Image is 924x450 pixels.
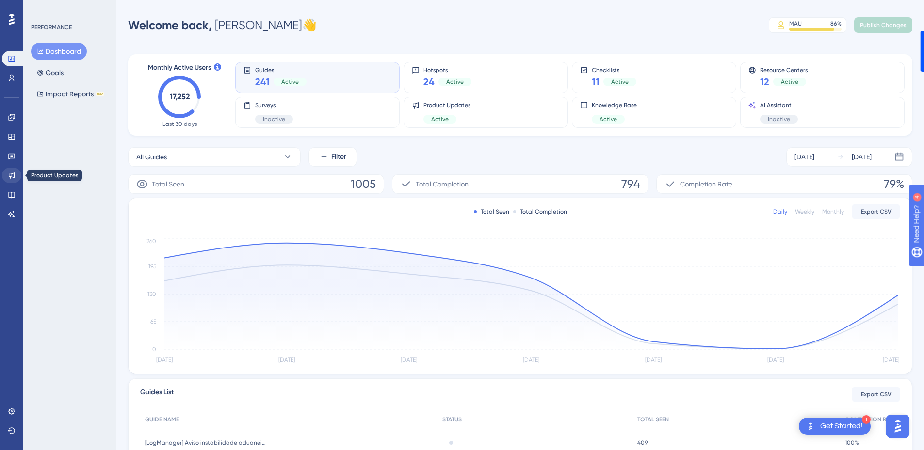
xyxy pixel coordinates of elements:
[862,415,871,424] div: 1
[136,151,167,163] span: All Guides
[31,64,69,81] button: Goals
[592,75,600,89] span: 11
[401,357,417,363] tspan: [DATE]
[331,151,346,163] span: Filter
[416,178,469,190] span: Total Completion
[423,101,470,109] span: Product Updates
[645,357,662,363] tspan: [DATE]
[820,421,863,432] div: Get Started!
[446,78,464,86] span: Active
[31,85,110,103] button: Impact ReportsBETA
[805,420,816,432] img: launcher-image-alternative-text
[423,66,471,73] span: Hotspots
[852,151,872,163] div: [DATE]
[442,416,462,423] span: STATUS
[883,357,899,363] tspan: [DATE]
[152,346,156,353] tspan: 0
[147,291,156,297] tspan: 130
[162,120,197,128] span: Last 30 days
[861,208,892,216] span: Export CSV
[592,101,637,109] span: Knowledge Base
[845,416,895,423] span: COMPLETION RATE
[680,178,732,190] span: Completion Rate
[523,357,539,363] tspan: [DATE]
[830,20,842,28] div: 86 %
[860,21,907,29] span: Publish Changes
[637,439,648,447] span: 409
[852,204,900,219] button: Export CSV
[760,66,808,73] span: Resource Centers
[263,115,285,123] span: Inactive
[884,176,904,192] span: 79%
[621,176,640,192] span: 794
[423,75,435,89] span: 24
[883,412,912,441] iframe: UserGuiding AI Assistant Launcher
[31,23,72,31] div: PERFORMANCE
[474,208,509,216] div: Total Seen
[794,151,814,163] div: [DATE]
[861,390,892,398] span: Export CSV
[611,78,629,86] span: Active
[768,115,790,123] span: Inactive
[156,357,173,363] tspan: [DATE]
[67,5,70,13] div: 4
[822,208,844,216] div: Monthly
[148,62,211,74] span: Monthly Active Users
[767,357,784,363] tspan: [DATE]
[140,387,174,402] span: Guides List
[146,238,156,245] tspan: 260
[781,78,798,86] span: Active
[255,75,270,89] span: 241
[145,439,266,447] span: [LogManager] Aviso instabilidade aduaneiros
[150,318,156,325] tspan: 65
[760,75,769,89] span: 12
[845,439,859,447] span: 100%
[431,115,449,123] span: Active
[854,17,912,33] button: Publish Changes
[773,208,787,216] div: Daily
[96,92,104,96] div: BETA
[760,101,798,109] span: AI Assistant
[148,263,156,270] tspan: 195
[31,43,87,60] button: Dashboard
[152,178,184,190] span: Total Seen
[170,92,190,101] text: 17,252
[637,416,669,423] span: TOTAL SEEN
[795,208,814,216] div: Weekly
[789,20,802,28] div: MAU
[799,418,871,435] div: Open Get Started! checklist, remaining modules: 1
[308,147,357,167] button: Filter
[255,101,293,109] span: Surveys
[592,66,636,73] span: Checklists
[852,387,900,402] button: Export CSV
[600,115,617,123] span: Active
[255,66,307,73] span: Guides
[278,357,295,363] tspan: [DATE]
[128,17,317,33] div: [PERSON_NAME] 👋
[128,147,301,167] button: All Guides
[23,2,61,14] span: Need Help?
[281,78,299,86] span: Active
[513,208,567,216] div: Total Completion
[145,416,179,423] span: GUIDE NAME
[351,176,376,192] span: 1005
[128,18,212,32] span: Welcome back,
